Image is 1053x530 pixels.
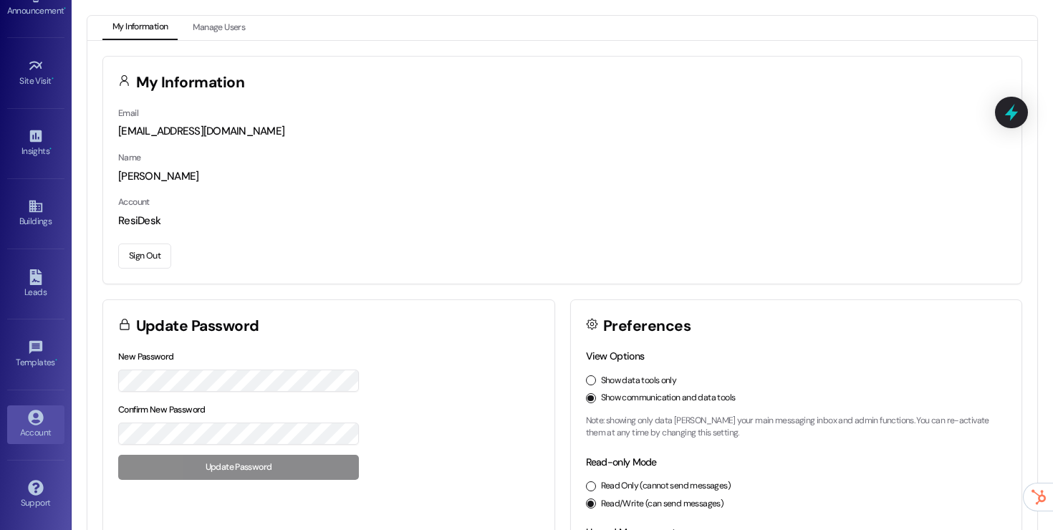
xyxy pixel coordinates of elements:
[601,498,724,511] label: Read/Write (can send messages)
[601,392,736,405] label: Show communication and data tools
[118,169,1006,184] div: [PERSON_NAME]
[49,144,52,154] span: •
[7,54,64,92] a: Site Visit •
[118,404,206,415] label: Confirm New Password
[64,4,66,14] span: •
[7,265,64,304] a: Leads
[118,213,1006,228] div: ResiDesk
[601,480,731,493] label: Read Only (cannot send messages)
[118,196,150,208] label: Account
[7,124,64,163] a: Insights •
[136,75,245,90] h3: My Information
[55,355,57,365] span: •
[52,74,54,84] span: •
[118,107,138,119] label: Email
[183,16,255,40] button: Manage Users
[586,415,1007,440] p: Note: showing only data [PERSON_NAME] your main messaging inbox and admin functions. You can re-a...
[136,319,259,334] h3: Update Password
[601,375,677,387] label: Show data tools only
[118,351,174,362] label: New Password
[118,152,141,163] label: Name
[118,244,171,269] button: Sign Out
[7,476,64,514] a: Support
[586,350,645,362] label: View Options
[7,194,64,233] a: Buildings
[118,124,1006,139] div: [EMAIL_ADDRESS][DOMAIN_NAME]
[7,335,64,374] a: Templates •
[102,16,178,40] button: My Information
[586,456,657,468] label: Read-only Mode
[7,405,64,444] a: Account
[603,319,691,334] h3: Preferences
